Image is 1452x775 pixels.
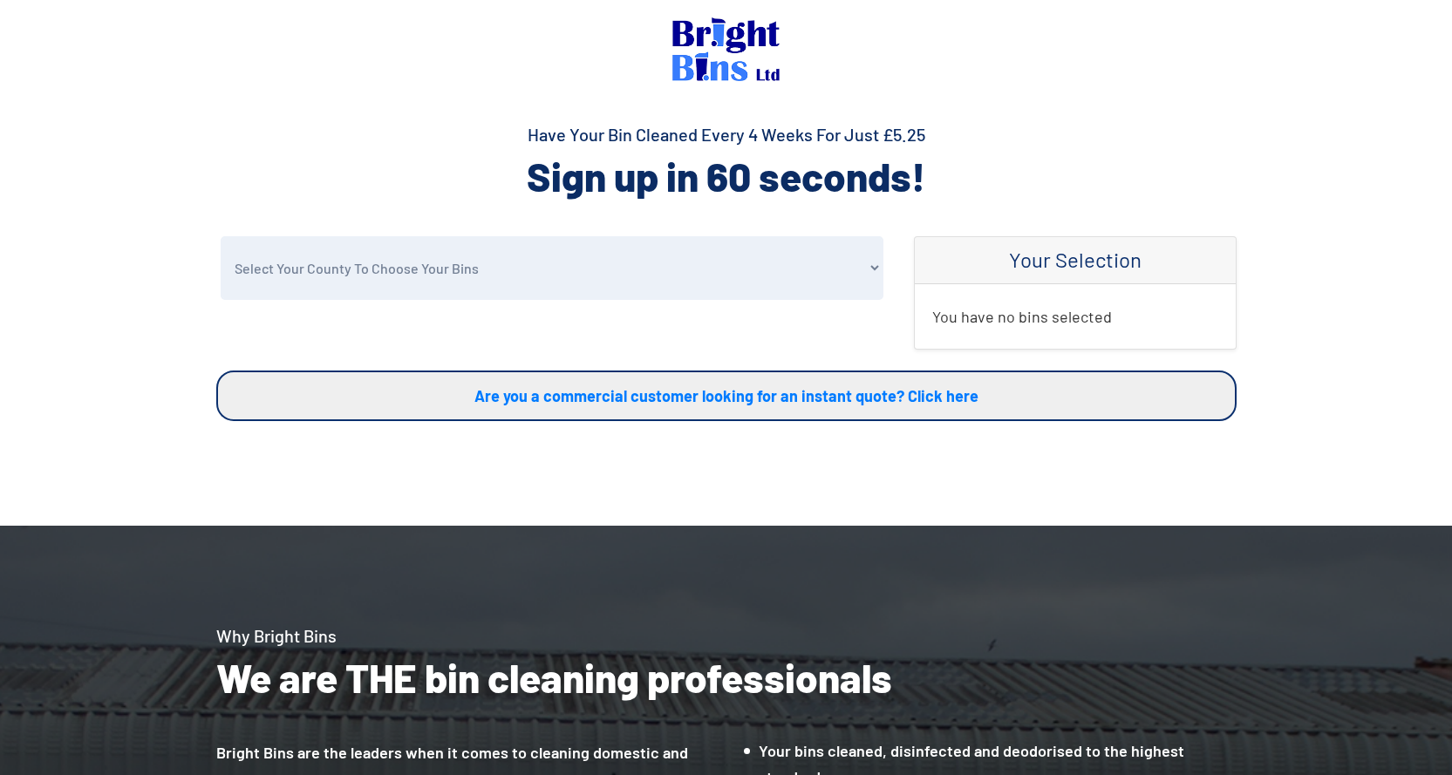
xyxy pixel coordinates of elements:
[216,371,1237,421] a: Are you a commercial customer looking for an instant quote? Click here
[216,651,1237,704] h2: We are THE bin cleaning professionals
[216,623,1237,648] h4: Why Bright Bins
[932,302,1218,331] p: You have no bins selected
[216,150,1237,202] h2: Sign up in 60 seconds!
[932,248,1218,273] h4: Your Selection
[216,122,1237,146] h4: Have Your Bin Cleaned Every 4 Weeks For Just £5.25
